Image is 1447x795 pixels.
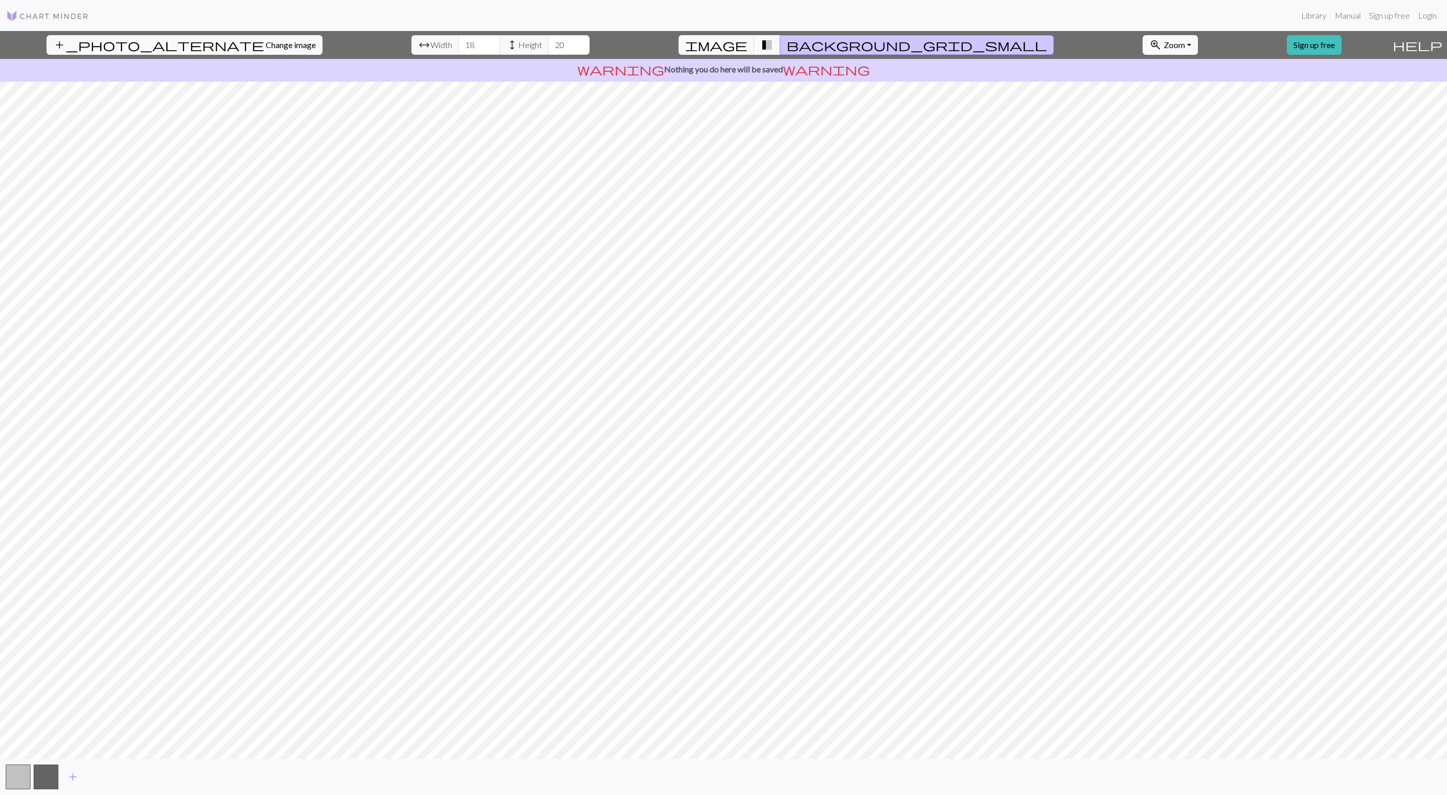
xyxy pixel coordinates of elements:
button: Change image [47,35,322,55]
span: Width [430,39,452,51]
span: height [506,38,518,52]
span: arrow_range [418,38,430,52]
a: Sign up free [1365,5,1414,26]
button: Zoom [1143,35,1198,55]
span: warning [577,62,664,77]
span: add [67,770,79,784]
a: Sign up free [1287,35,1342,55]
span: Zoom [1164,40,1185,50]
span: Change image [266,40,316,50]
button: Help [1388,31,1447,59]
span: add_photo_alternate [53,38,264,52]
p: Nothing you do here will be saved [4,63,1443,75]
span: background_grid_small [787,38,1047,52]
span: Height [518,39,542,51]
span: image [685,38,747,52]
a: Manual [1331,5,1365,26]
span: zoom_in [1149,38,1162,52]
span: warning [783,62,870,77]
a: Library [1297,5,1331,26]
button: Add color [60,767,86,787]
a: Login [1414,5,1441,26]
span: help [1393,38,1442,52]
img: Logo [6,10,89,22]
span: transition_fade [761,38,773,52]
